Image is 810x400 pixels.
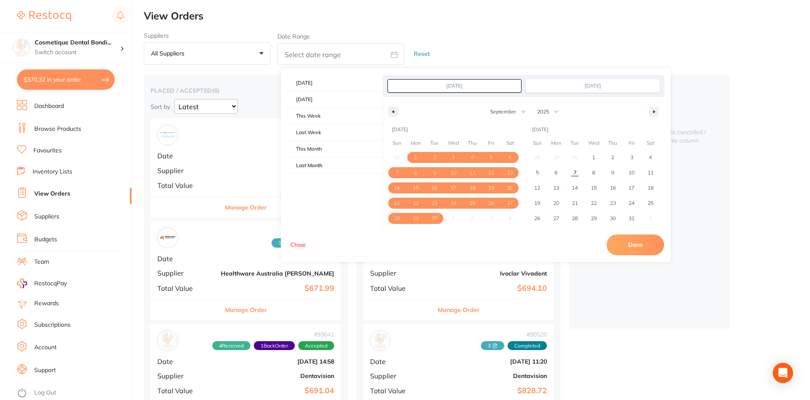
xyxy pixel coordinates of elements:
span: Sat [500,136,519,150]
span: 4 [649,150,652,165]
span: 17 [629,180,634,196]
span: 8 [592,165,595,180]
span: 1 [592,150,595,165]
button: 26 [482,196,501,211]
button: 22 [406,196,426,211]
span: # 93643 [272,228,334,235]
span: 27 [553,211,559,226]
button: 6 [547,165,566,180]
button: All suppliers [144,42,271,65]
button: 20 [500,180,519,196]
span: # 90520 [481,331,547,338]
b: Dentavision [221,372,334,379]
span: Total Value [157,284,214,292]
button: 11 [641,165,660,180]
span: 20 [553,196,559,211]
button: 20 [547,196,566,211]
button: 9 [603,165,622,180]
button: 27 [547,211,566,226]
div: Healthware Australia Ridley#936431 AcceptedDate[DATE] 14:58SupplierHealthware Australia [PERSON_N... [151,221,341,320]
input: Select date range [277,43,404,65]
span: Date [370,255,427,262]
span: Date [370,358,427,365]
button: Reset [411,43,432,65]
span: 26 [534,211,540,226]
button: 31 [622,211,641,226]
img: Main Orthodontics [159,127,176,143]
span: Thu [463,136,482,150]
a: Favourites [33,146,62,155]
button: 13 [547,180,566,196]
span: 6 [508,150,511,165]
span: Sun [528,136,547,150]
span: 7 [395,165,398,180]
span: Total Value [370,284,427,292]
b: Main Orthodontics [221,167,334,174]
span: 20 [507,180,513,196]
button: 5 [482,150,501,165]
button: 9 [425,165,444,180]
a: Log Out [34,389,56,397]
span: Wed [585,136,604,150]
span: 23 [431,196,437,211]
button: 16 [425,180,444,196]
button: 21 [387,196,406,211]
span: 9 [611,165,614,180]
b: Dentavision [434,372,547,379]
span: Mon [547,136,566,150]
span: 1 [414,150,417,165]
span: 3 [630,150,633,165]
button: 8 [585,165,604,180]
span: 2 [611,150,614,165]
button: $370.32 in your order [17,69,115,90]
a: Team [34,258,49,266]
b: [DATE] 14:58 [221,255,334,262]
img: Healthware Australia Ridley [159,230,176,246]
a: Rewards [34,299,59,308]
a: Budgets [34,235,57,244]
span: 5 [490,150,493,165]
button: 14 [387,180,406,196]
button: 12 [528,180,547,196]
span: 14 [394,180,400,196]
h2: placed / accepted ( 6 ) [151,87,341,94]
button: 23 [603,196,622,211]
button: 13 [500,165,519,180]
span: Fri [622,136,641,150]
img: Cosmetique Dental Bondi Junction [13,39,30,56]
span: 26 [488,196,494,211]
button: 25 [463,196,482,211]
span: 24 [629,196,634,211]
button: [DATE] [288,91,383,108]
button: [DATE] [288,75,383,91]
button: 24 [444,196,463,211]
span: 11 [470,165,475,180]
span: 30 [431,211,437,226]
button: 29 [585,211,604,226]
button: Last Week [288,124,383,141]
button: 15 [406,180,426,196]
span: 17 [450,180,456,196]
button: 10 [444,165,463,180]
span: 30 [610,211,616,226]
span: Received [272,238,295,248]
span: 14 [572,180,578,196]
span: Supplier [370,269,427,277]
button: 24 [622,196,641,211]
div: Open Intercom Messenger [773,363,793,383]
span: 16 [610,180,616,196]
button: 30 [603,211,622,226]
button: 19 [528,196,547,211]
button: 27 [500,196,519,211]
img: Restocq Logo [17,11,71,21]
span: 18 [648,180,653,196]
span: 21 [394,196,400,211]
span: 6 [555,165,557,180]
button: 3 [444,150,463,165]
span: Mon [406,136,426,150]
button: 10 [622,165,641,180]
a: Suppliers [34,212,59,221]
span: Supplier [157,167,214,174]
button: 26 [528,211,547,226]
b: $828.72 [434,386,547,395]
